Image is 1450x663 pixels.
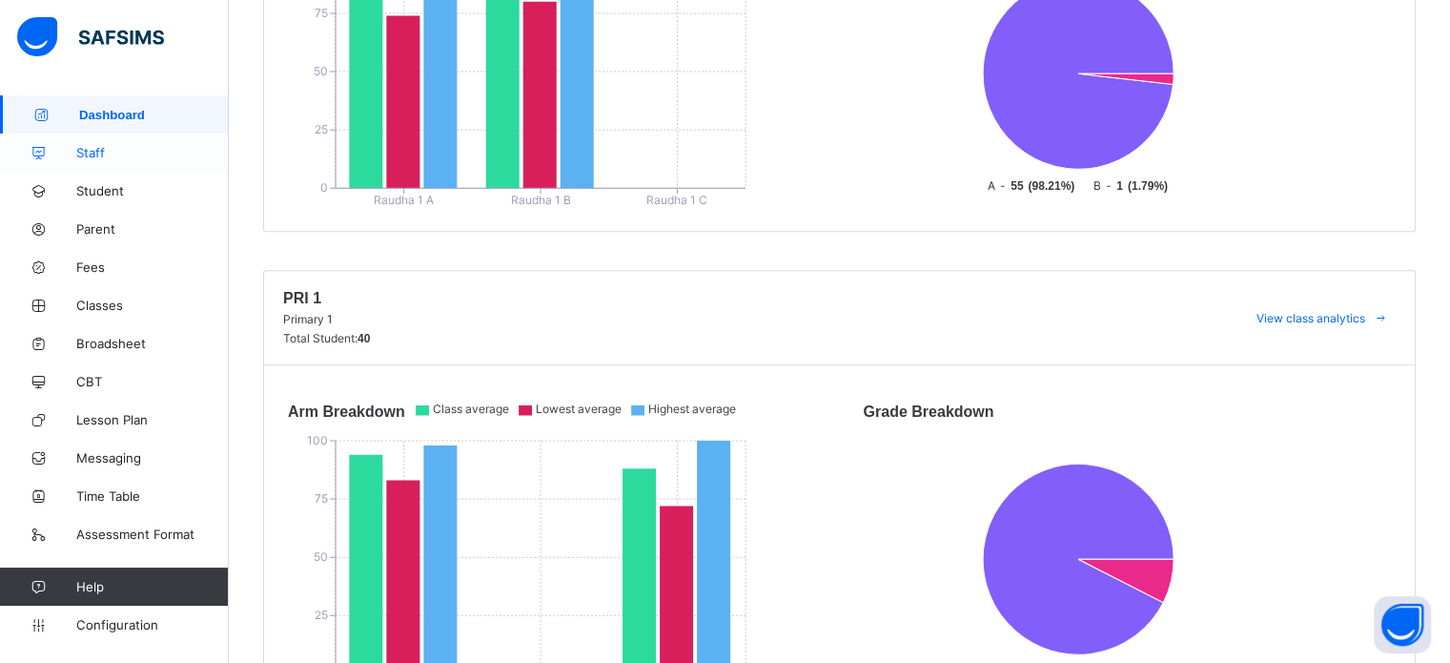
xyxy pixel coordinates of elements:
[314,549,328,564] tspan: 50
[76,527,229,542] span: Assessment Format
[315,122,328,136] tspan: 25
[1106,178,1112,193] span: -
[283,312,370,326] span: Primary 1
[646,193,707,207] tspan: Raudha 1 C
[320,180,328,195] tspan: 0
[315,6,328,20] tspan: 75
[1000,178,1006,193] span: -
[274,404,419,420] span: Arm Breakdown
[76,183,229,198] span: Student
[76,450,229,466] span: Messaging
[76,374,229,389] span: CBT
[1116,179,1123,193] span: 1
[357,332,370,345] span: 40
[374,193,434,207] tspan: Raudha 1 A
[76,617,228,632] span: Configuration
[433,402,509,416] span: Class average
[76,579,228,594] span: Help
[307,433,328,447] tspan: 100
[17,17,164,57] img: safsims
[283,331,357,345] span: Total Student:
[315,608,328,622] tspan: 25
[1093,178,1101,193] span: B
[314,64,328,78] tspan: 50
[76,488,229,504] span: Time Table
[648,402,736,416] span: Highest average
[864,404,994,420] span: Grade Breakdown
[1128,179,1168,193] span: ( 1.79 %)
[1011,179,1023,193] span: 55
[76,145,229,160] span: Staff
[1256,311,1365,325] span: View class analytics
[315,491,328,506] tspan: 75
[511,193,571,207] tspan: Raudha 1 B
[536,402,622,416] span: Lowest average
[79,108,229,122] span: Dashboard
[283,290,370,307] span: Pri 1
[76,298,229,313] span: Classes
[76,412,229,427] span: Lesson Plan
[76,259,229,275] span: Fees
[76,221,229,237] span: Parent
[76,336,229,351] span: Broadsheet
[1028,179,1074,193] span: ( 98.21 %)
[1374,596,1431,653] button: Open asap
[988,178,995,193] span: A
